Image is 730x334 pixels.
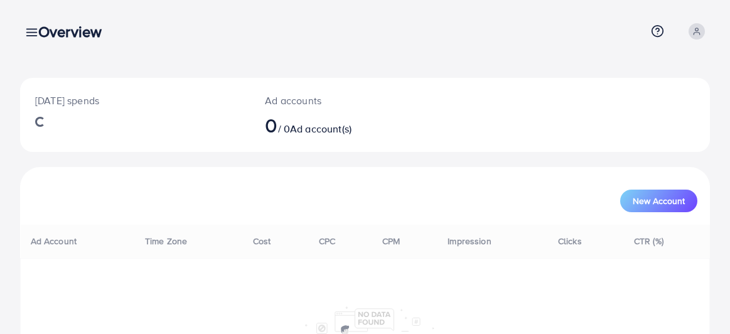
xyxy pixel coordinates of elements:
span: 0 [265,110,277,139]
p: [DATE] spends [35,93,235,108]
h3: Overview [38,23,112,41]
p: Ad accounts [265,93,407,108]
span: Ad account(s) [290,122,352,136]
span: New Account [633,197,685,205]
h2: / 0 [265,113,407,137]
button: New Account [620,190,697,212]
